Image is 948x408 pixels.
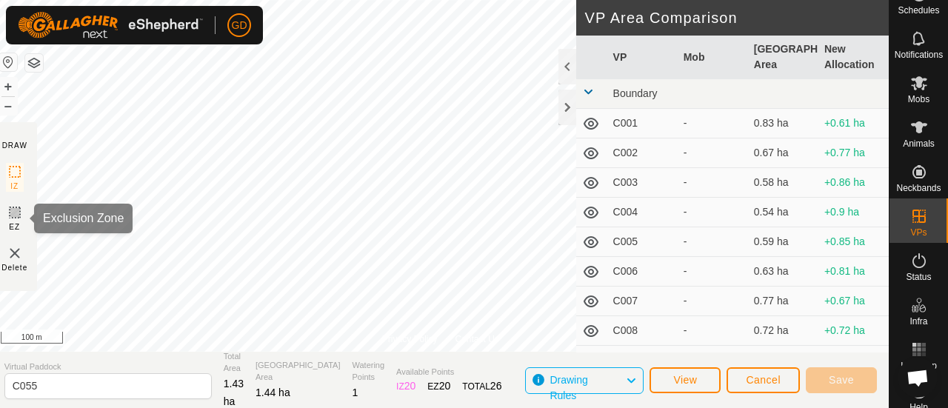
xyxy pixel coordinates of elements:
[818,109,889,138] td: +0.61 ha
[462,378,501,394] div: TOTAL
[455,332,499,346] a: Contact Us
[585,9,889,27] h2: VP Area Comparison
[613,87,658,99] span: Boundary
[607,287,678,316] td: C007
[684,234,742,250] div: -
[818,168,889,198] td: +0.86 ha
[829,374,854,386] span: Save
[607,316,678,346] td: C008
[382,332,438,346] a: Privacy Policy
[908,95,929,104] span: Mobs
[1,262,27,273] span: Delete
[684,293,742,309] div: -
[224,350,244,375] span: Total Area
[748,36,818,79] th: [GEOGRAPHIC_DATA] Area
[898,6,939,15] span: Schedules
[232,18,247,33] span: GD
[25,54,43,72] button: Map Layers
[256,387,290,398] span: 1.44 ha
[404,380,416,392] span: 20
[684,116,742,131] div: -
[9,221,20,233] span: EZ
[678,36,748,79] th: Mob
[818,287,889,316] td: +0.67 ha
[607,198,678,227] td: C004
[748,168,818,198] td: 0.58 ha
[607,257,678,287] td: C006
[684,264,742,279] div: -
[607,36,678,79] th: VP
[396,378,415,394] div: IZ
[550,374,587,401] span: Drawing Rules
[256,359,341,384] span: [GEOGRAPHIC_DATA] Area
[748,346,818,375] td: 0.81 ha
[684,204,742,220] div: -
[396,366,501,378] span: Available Points
[818,198,889,227] td: +0.9 ha
[727,367,800,393] button: Cancel
[673,374,697,386] span: View
[607,138,678,168] td: C002
[909,317,927,326] span: Infra
[607,109,678,138] td: C001
[6,244,24,262] img: VP
[650,367,721,393] button: View
[746,374,781,386] span: Cancel
[4,361,212,373] span: Virtual Paddock
[607,346,678,375] td: C009
[818,346,889,375] td: +0.63 ha
[490,380,502,392] span: 26
[748,257,818,287] td: 0.63 ha
[896,184,941,193] span: Neckbands
[18,12,203,39] img: Gallagher Logo
[906,272,931,281] span: Status
[748,138,818,168] td: 0.67 ha
[748,287,818,316] td: 0.77 ha
[748,109,818,138] td: 0.83 ha
[818,138,889,168] td: +0.77 ha
[427,378,450,394] div: EZ
[684,145,742,161] div: -
[818,36,889,79] th: New Allocation
[748,227,818,257] td: 0.59 ha
[607,168,678,198] td: C003
[910,228,927,237] span: VPs
[895,50,943,59] span: Notifications
[818,257,889,287] td: +0.81 ha
[684,175,742,190] div: -
[898,358,938,398] div: Open chat
[10,181,19,192] span: IZ
[684,323,742,338] div: -
[748,316,818,346] td: 0.72 ha
[2,140,27,151] div: DRAW
[748,198,818,227] td: 0.54 ha
[818,227,889,257] td: +0.85 ha
[903,139,935,148] span: Animals
[224,378,244,407] span: 1.43 ha
[439,380,451,392] span: 20
[607,227,678,257] td: C005
[353,359,385,384] span: Watering Points
[818,316,889,346] td: +0.72 ha
[901,361,937,370] span: Heatmap
[806,367,877,393] button: Save
[353,387,358,398] span: 1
